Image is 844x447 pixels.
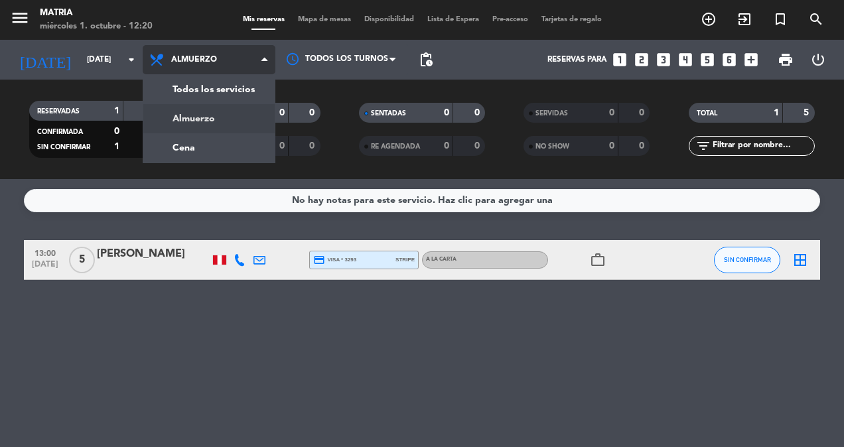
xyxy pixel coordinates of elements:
i: add_box [742,51,760,68]
div: miércoles 1. octubre - 12:20 [40,20,153,33]
span: SENTADAS [371,110,406,117]
i: looks_two [633,51,650,68]
span: stripe [395,255,415,264]
strong: 0 [474,141,482,151]
a: Cena [143,133,275,162]
input: Filtrar por nombre... [711,139,814,153]
a: Almuerzo [143,104,275,133]
strong: 0 [444,141,449,151]
span: Almuerzo [171,55,217,64]
strong: 0 [444,108,449,117]
span: NO SHOW [535,143,569,150]
span: SERVIDAS [535,110,568,117]
i: add_circle_outline [701,11,717,27]
strong: 0 [309,108,317,117]
div: LOG OUT [802,40,834,80]
span: TOTAL [697,110,717,117]
div: [PERSON_NAME] [97,245,210,263]
span: Mapa de mesas [291,16,358,23]
strong: 0 [279,108,285,117]
i: looks_6 [721,51,738,68]
span: Pre-acceso [486,16,535,23]
i: menu [10,8,30,28]
div: No hay notas para este servicio. Haz clic para agregar una [292,193,553,208]
i: arrow_drop_down [123,52,139,68]
strong: 1 [114,106,119,115]
strong: 0 [639,141,647,151]
strong: 0 [609,141,614,151]
span: Reservas para [547,55,606,64]
span: SIN CONFIRMAR [724,256,771,263]
i: border_all [792,252,808,268]
span: 13:00 [29,245,62,260]
button: menu [10,8,30,32]
strong: 1 [114,142,119,151]
i: power_settings_new [810,52,826,68]
span: Disponibilidad [358,16,421,23]
span: CONFIRMADA [37,129,83,135]
span: 5 [69,247,95,273]
strong: 1 [774,108,779,117]
strong: 0 [279,141,285,151]
a: Todos los servicios [143,75,275,104]
span: SIN CONFIRMAR [37,144,90,151]
span: RESERVADAS [37,108,80,115]
strong: 0 [309,141,317,151]
span: Tarjetas de regalo [535,16,608,23]
strong: 0 [114,127,119,136]
i: exit_to_app [737,11,752,27]
span: A la Carta [426,257,457,262]
span: visa * 3293 [313,254,356,266]
span: Lista de Espera [421,16,486,23]
i: filter_list [695,138,711,154]
div: MATRIA [40,7,153,20]
span: [DATE] [29,260,62,275]
button: SIN CONFIRMAR [714,247,780,273]
span: RE AGENDADA [371,143,420,150]
i: looks_one [611,51,628,68]
strong: 5 [804,108,811,117]
span: pending_actions [418,52,434,68]
i: work_outline [590,252,606,268]
i: looks_5 [699,51,716,68]
strong: 0 [609,108,614,117]
i: credit_card [313,254,325,266]
i: search [808,11,824,27]
i: looks_4 [677,51,694,68]
i: [DATE] [10,45,80,74]
i: looks_3 [655,51,672,68]
i: turned_in_not [772,11,788,27]
span: Mis reservas [236,16,291,23]
strong: 0 [639,108,647,117]
span: print [778,52,794,68]
strong: 0 [474,108,482,117]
